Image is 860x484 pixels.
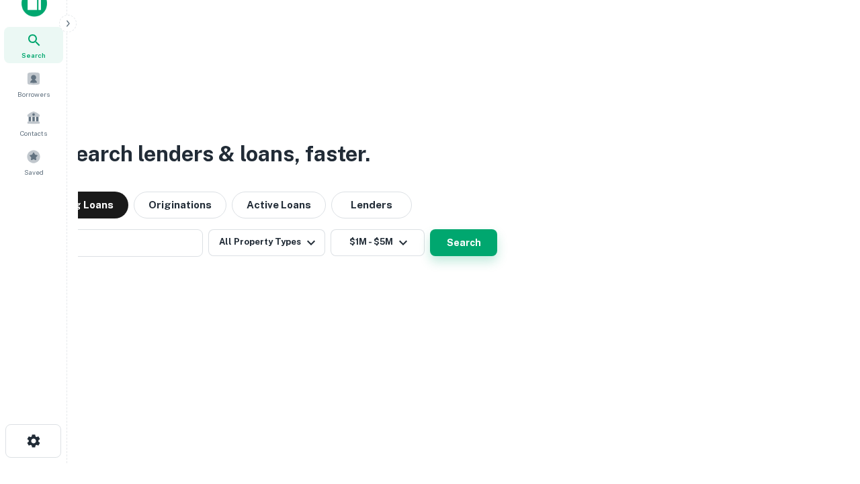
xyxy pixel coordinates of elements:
[430,229,497,256] button: Search
[208,229,325,256] button: All Property Types
[20,128,47,138] span: Contacts
[61,138,370,170] h3: Search lenders & loans, faster.
[4,27,63,63] a: Search
[134,192,226,218] button: Originations
[331,229,425,256] button: $1M - $5M
[4,144,63,180] a: Saved
[232,192,326,218] button: Active Loans
[24,167,44,177] span: Saved
[793,376,860,441] iframe: Chat Widget
[4,105,63,141] a: Contacts
[331,192,412,218] button: Lenders
[4,66,63,102] a: Borrowers
[21,50,46,61] span: Search
[17,89,50,99] span: Borrowers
